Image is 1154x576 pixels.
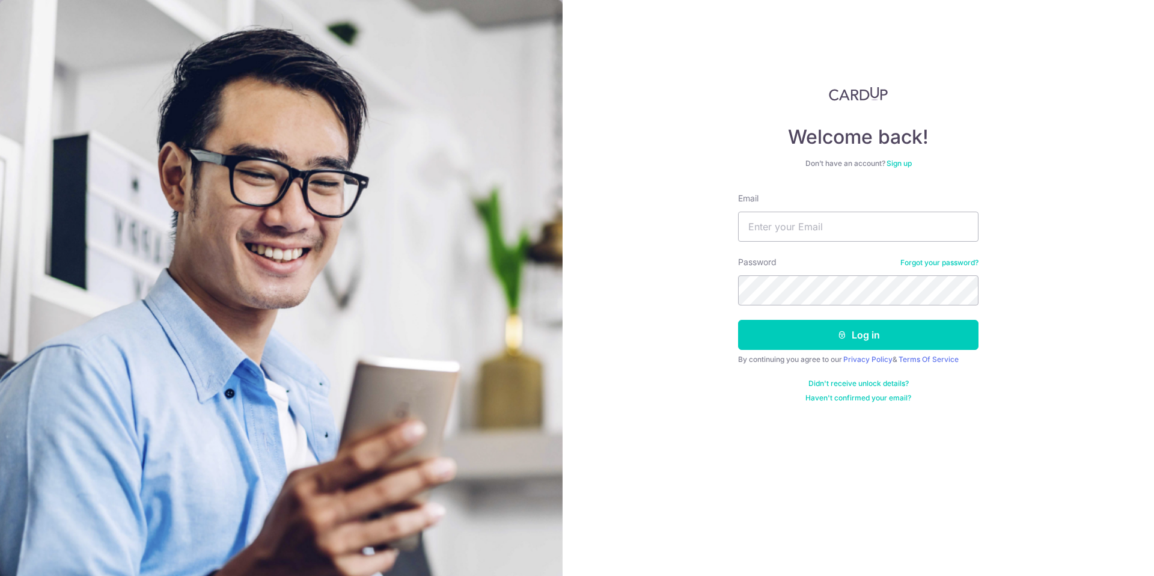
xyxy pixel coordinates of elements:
input: Enter your Email [738,212,978,242]
a: Sign up [887,159,912,168]
h4: Welcome back! [738,125,978,149]
a: Forgot your password? [900,258,978,268]
button: Log in [738,320,978,350]
img: CardUp Logo [829,87,888,101]
a: Haven't confirmed your email? [805,393,911,403]
div: Don’t have an account? [738,159,978,168]
a: Terms Of Service [899,355,959,364]
a: Privacy Policy [843,355,893,364]
div: By continuing you agree to our & [738,355,978,364]
label: Password [738,256,777,268]
label: Email [738,192,759,204]
a: Didn't receive unlock details? [808,379,909,388]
